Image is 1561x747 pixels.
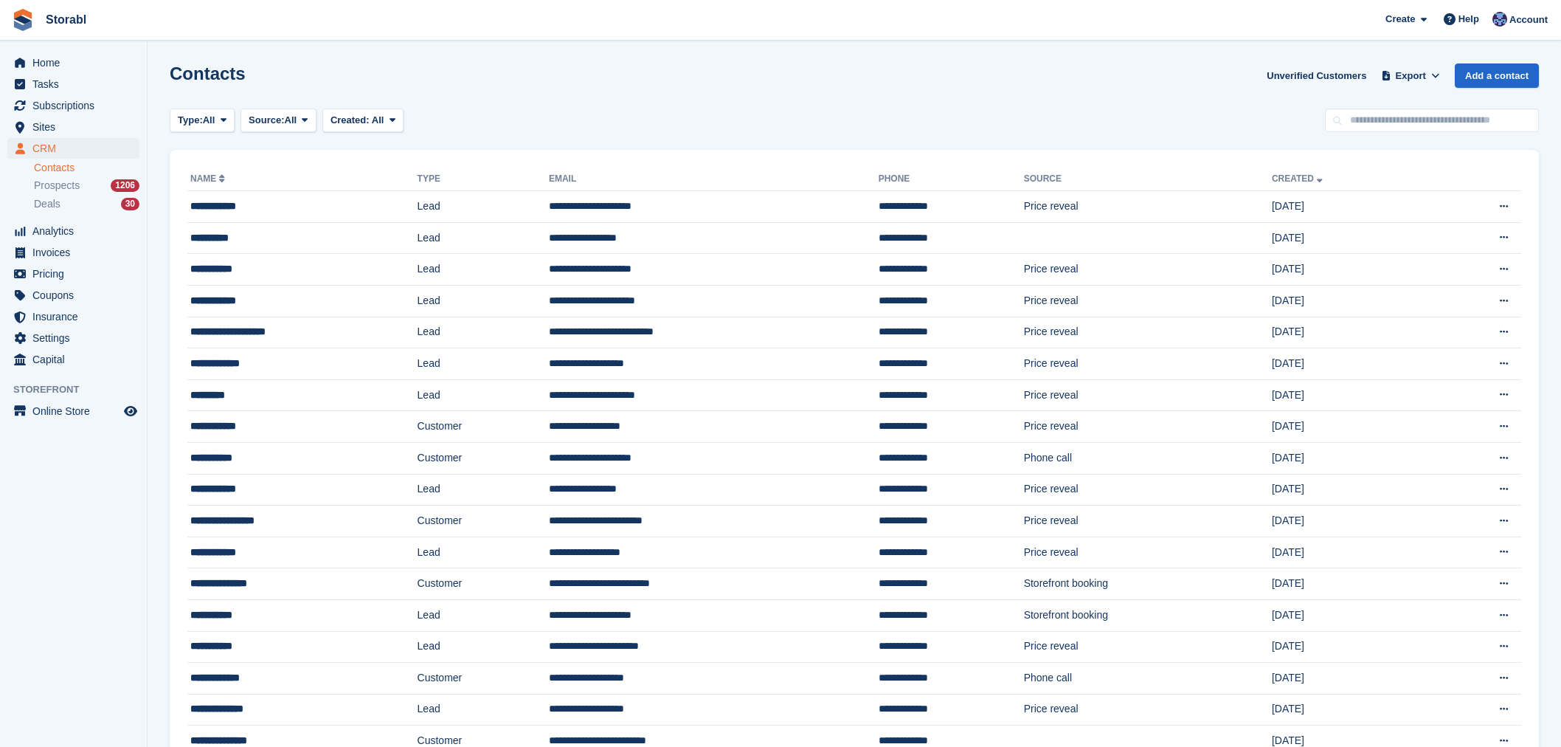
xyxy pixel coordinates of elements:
h1: Contacts [170,63,246,83]
td: Lead [418,348,549,380]
th: Email [549,168,879,191]
th: Source [1024,168,1272,191]
span: Storefront [13,382,147,397]
div: 30 [121,198,139,210]
td: Price reveal [1024,348,1272,380]
td: Lead [418,694,549,726]
button: Created: All [322,109,404,133]
td: Lead [418,222,549,254]
td: Lead [418,285,549,317]
th: Type [418,168,549,191]
a: menu [7,264,139,284]
span: Created: [330,114,370,125]
td: Phone call [1024,442,1272,474]
a: Prospects 1206 [34,178,139,193]
a: menu [7,138,139,159]
span: Tasks [32,74,121,94]
td: [DATE] [1272,474,1430,506]
td: [DATE] [1272,254,1430,286]
span: CRM [32,138,121,159]
button: Export [1378,63,1443,88]
span: Analytics [32,221,121,241]
span: Capital [32,349,121,370]
td: Lead [418,631,549,663]
span: All [285,113,297,128]
td: Price reveal [1024,254,1272,286]
td: [DATE] [1272,663,1430,695]
td: Price reveal [1024,694,1272,726]
a: menu [7,117,139,137]
td: Price reveal [1024,631,1272,663]
span: Account [1509,13,1548,27]
span: Pricing [32,264,121,284]
a: menu [7,52,139,73]
td: [DATE] [1272,599,1430,631]
a: menu [7,242,139,263]
td: Price reveal [1024,411,1272,443]
td: [DATE] [1272,317,1430,348]
td: [DATE] [1272,379,1430,411]
button: Type: All [170,109,235,133]
span: Type: [178,113,203,128]
a: menu [7,74,139,94]
td: Storefront booking [1024,599,1272,631]
a: Preview store [122,402,139,420]
td: [DATE] [1272,537,1430,568]
td: [DATE] [1272,506,1430,537]
span: Home [32,52,121,73]
span: All [372,114,384,125]
a: menu [7,221,139,241]
img: stora-icon-8386f47178a22dfd0bd8f6a31ec36ba5ce8667c1dd55bd0f319d3a0aa187defe.svg [12,9,34,31]
a: Created [1272,173,1326,184]
span: Create [1385,12,1415,27]
td: Price reveal [1024,317,1272,348]
a: Add a contact [1455,63,1539,88]
td: Customer [418,506,549,537]
td: Price reveal [1024,537,1272,568]
a: menu [7,306,139,327]
td: Customer [418,411,549,443]
td: Price reveal [1024,285,1272,317]
span: Coupons [32,285,121,306]
td: Lead [418,474,549,506]
a: Deals 30 [34,196,139,212]
td: Lead [418,191,549,223]
td: Lead [418,254,549,286]
td: Lead [418,599,549,631]
td: [DATE] [1272,222,1430,254]
th: Phone [879,168,1024,191]
span: Invoices [32,242,121,263]
td: Price reveal [1024,506,1272,537]
span: All [203,113,215,128]
a: Contacts [34,161,139,175]
span: Source: [249,113,284,128]
td: Customer [418,663,549,695]
div: 1206 [111,179,139,192]
td: [DATE] [1272,442,1430,474]
td: Lead [418,537,549,568]
td: [DATE] [1272,631,1430,663]
span: Online Store [32,401,121,421]
button: Source: All [240,109,316,133]
td: Customer [418,442,549,474]
span: Sites [32,117,121,137]
td: Price reveal [1024,379,1272,411]
a: menu [7,328,139,348]
img: Tegan Ewart [1492,12,1507,27]
td: [DATE] [1272,694,1430,726]
a: Name [190,173,228,184]
td: [DATE] [1272,191,1430,223]
td: Customer [418,568,549,600]
span: Settings [32,328,121,348]
a: menu [7,95,139,116]
td: Storefront booking [1024,568,1272,600]
span: Help [1458,12,1479,27]
a: menu [7,285,139,306]
a: menu [7,349,139,370]
a: menu [7,401,139,421]
td: Price reveal [1024,474,1272,506]
td: [DATE] [1272,285,1430,317]
td: Phone call [1024,663,1272,695]
td: [DATE] [1272,568,1430,600]
td: Lead [418,379,549,411]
